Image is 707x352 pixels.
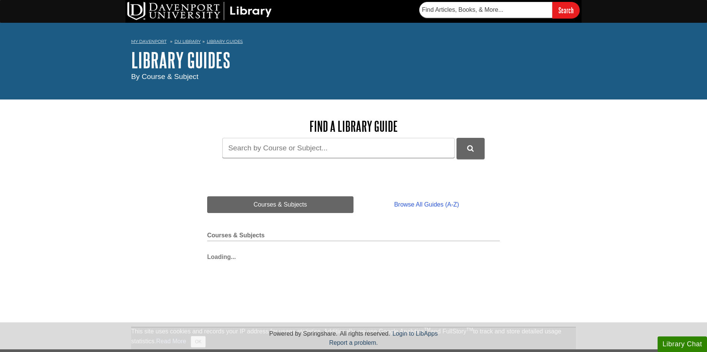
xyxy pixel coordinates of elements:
[222,138,455,158] input: Search by Course or Subject...
[419,2,552,18] input: Find Articles, Books, & More...
[207,196,353,213] a: Courses & Subjects
[174,39,201,44] a: DU Library
[467,145,474,152] i: Search Library Guides
[466,327,473,332] sup: TM
[191,336,206,347] button: Close
[424,327,430,332] sup: TM
[127,2,272,20] img: DU Library
[131,71,576,82] div: By Course & Subject
[207,249,500,262] div: Loading...
[131,38,166,45] a: My Davenport
[353,196,500,213] a: Browse All Guides (A-Z)
[207,232,500,241] h2: Courses & Subjects
[131,49,576,71] h1: Library Guides
[419,2,580,18] form: Searches DU Library's articles, books, and more
[207,39,243,44] a: Library Guides
[131,327,576,347] div: This site uses cookies and records your IP address for usage statistics. Additionally, we use Goo...
[207,118,500,134] h2: Find a Library Guide
[131,36,576,49] nav: breadcrumb
[658,336,707,352] button: Library Chat
[156,338,186,344] a: Read More
[552,2,580,18] input: Search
